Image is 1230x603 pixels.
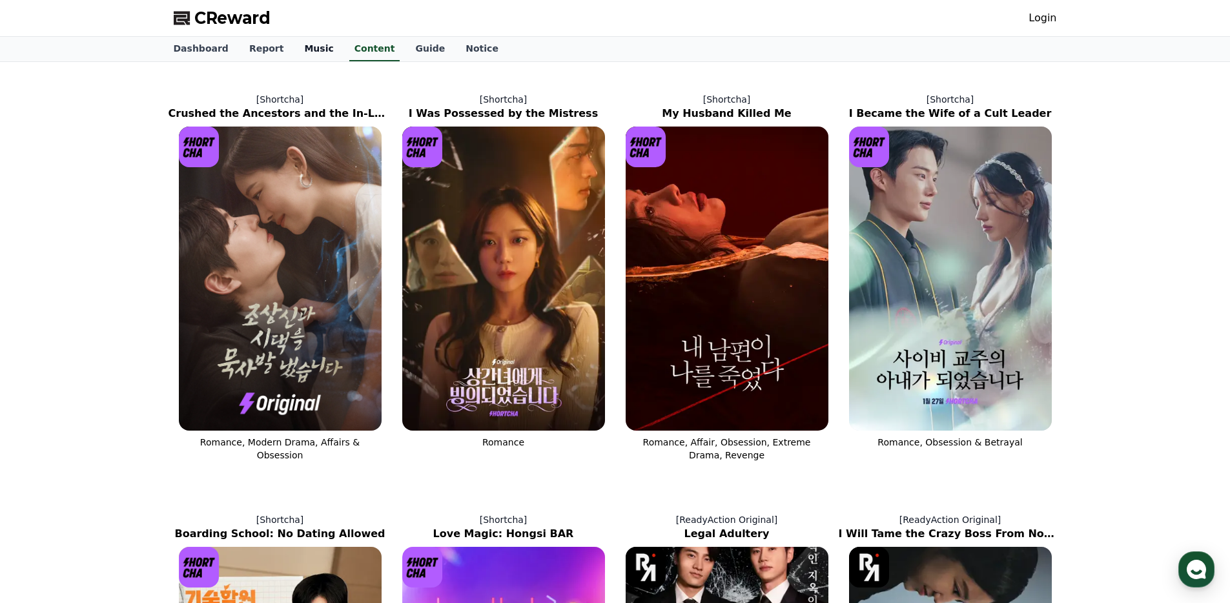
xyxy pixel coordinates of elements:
span: Romance, Obsession & Betrayal [877,437,1022,447]
img: [object Object] Logo [402,547,443,588]
span: Home [33,429,56,439]
a: Notice [455,37,509,61]
img: I Was Possessed by the Mistress [402,127,605,431]
p: [Shortcha] [169,513,392,526]
a: [Shortcha] I Became the Wife of a Cult Leader I Became the Wife of a Cult Leader [object Object] ... [839,83,1062,472]
span: Romance, Affair, Obsession, Extreme Drama, Revenge [643,437,811,460]
img: [object Object] Logo [179,547,220,588]
img: [object Object] Logo [626,547,666,588]
p: [Shortcha] [392,93,615,106]
p: [ReadyAction Original] [839,513,1062,526]
img: [object Object] Logo [179,127,220,167]
a: Guide [405,37,455,61]
a: [Shortcha] Crushed the Ancestors and the In-Laws Crushed the Ancestors and the In-Laws [object Ob... [169,83,392,472]
a: Music [294,37,343,61]
h2: My Husband Killed Me [615,106,839,121]
h2: I Will Tame the Crazy Boss From Now On [839,526,1062,542]
a: Settings [167,409,248,442]
img: [object Object] Logo [402,127,443,167]
a: CReward [174,8,271,28]
a: Login [1029,10,1056,26]
a: Content [349,37,400,61]
h2: I Became the Wife of a Cult Leader [839,106,1062,121]
span: Messages [107,429,145,440]
a: [Shortcha] I Was Possessed by the Mistress I Was Possessed by the Mistress [object Object] Logo R... [392,83,615,472]
a: Dashboard [163,37,239,61]
h2: Legal Adultery [615,526,839,542]
span: Romance [482,437,524,447]
h2: Boarding School: No Dating Allowed [169,526,392,542]
h2: I Was Possessed by the Mistress [392,106,615,121]
span: Settings [191,429,223,439]
h2: Crushed the Ancestors and the In-Laws [169,106,392,121]
img: My Husband Killed Me [626,127,828,431]
span: Romance, Modern Drama, Affairs & Obsession [200,437,360,460]
a: Report [239,37,294,61]
span: CReward [194,8,271,28]
a: [Shortcha] My Husband Killed Me My Husband Killed Me [object Object] Logo Romance, Affair, Obsess... [615,83,839,472]
img: [object Object] Logo [849,547,890,588]
img: [object Object] Logo [849,127,890,167]
a: Messages [85,409,167,442]
img: [object Object] Logo [626,127,666,167]
img: I Became the Wife of a Cult Leader [849,127,1052,431]
p: [Shortcha] [392,513,615,526]
p: [ReadyAction Original] [615,513,839,526]
img: Crushed the Ancestors and the In-Laws [179,127,382,431]
p: [Shortcha] [615,93,839,106]
p: [Shortcha] [169,93,392,106]
h2: Love Magic: Hongsi BAR [392,526,615,542]
a: Home [4,409,85,442]
p: [Shortcha] [839,93,1062,106]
